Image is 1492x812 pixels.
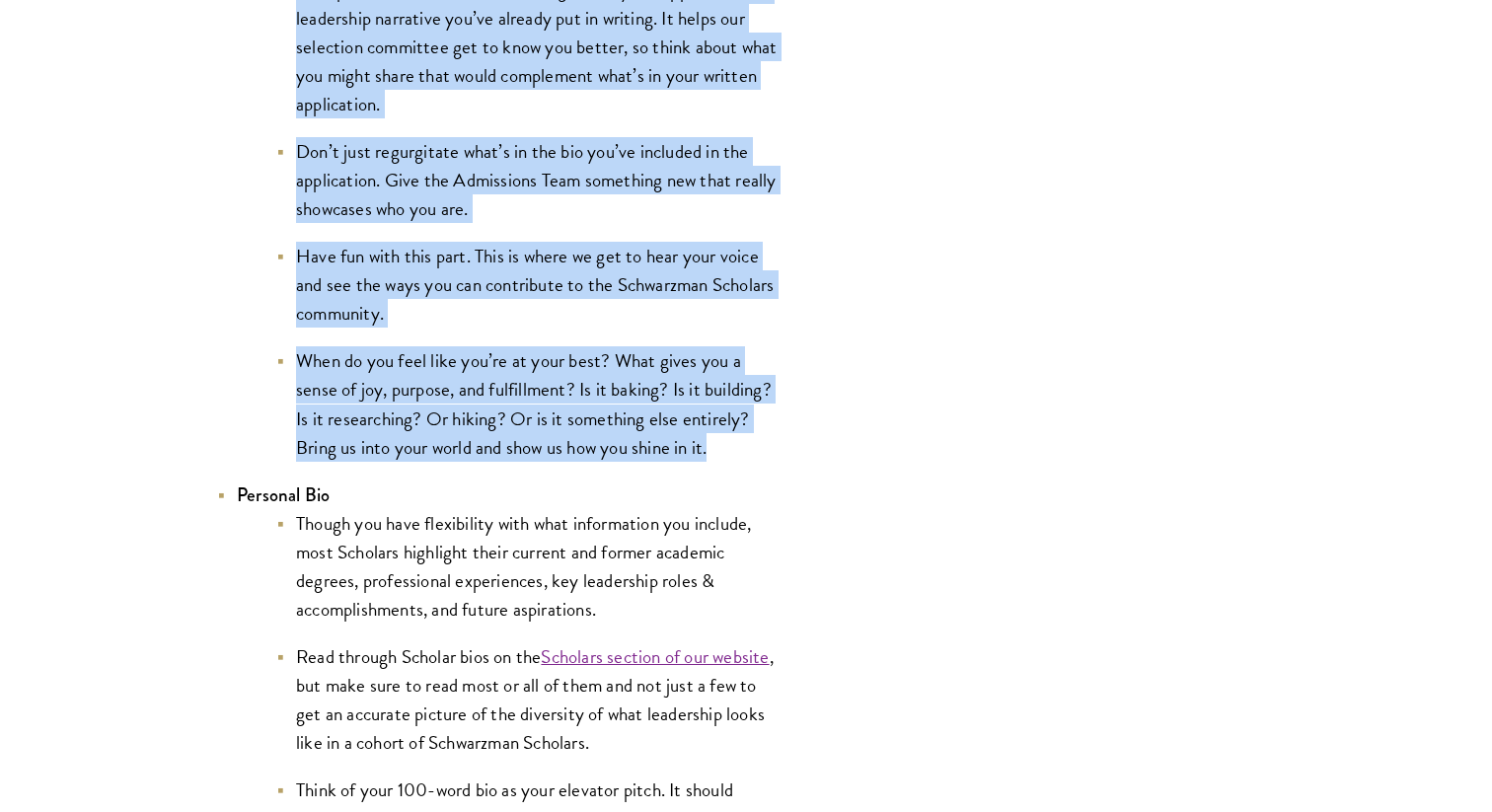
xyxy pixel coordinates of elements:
li: Read through Scholar bios on the , but make sure to read most or all of them and not just a few t... [276,642,780,757]
li: When do you feel like you’re at your best? What gives you a sense of joy, purpose, and fulfillmen... [276,346,780,461]
li: Have fun with this part. This is where we get to hear your voice and see the ways you can contrib... [276,242,780,328]
li: Don’t just regurgitate what’s in the bio you’ve included in the application. Give the Admissions ... [276,137,780,223]
a: Scholars section of our website [541,642,769,671]
strong: Personal Bio [237,481,330,508]
li: Though you have flexibility with what information you include, most Scholars highlight their curr... [276,509,780,624]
